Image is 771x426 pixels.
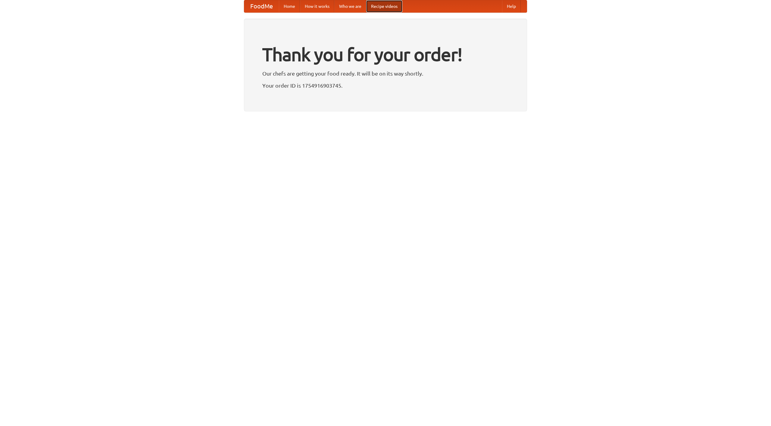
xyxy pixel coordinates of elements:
a: Recipe videos [366,0,402,12]
a: Who we are [334,0,366,12]
h1: Thank you for your order! [262,40,509,69]
a: Help [502,0,521,12]
a: FoodMe [244,0,279,12]
a: Home [279,0,300,12]
p: Your order ID is 1754916903745. [262,81,509,90]
p: Our chefs are getting your food ready. It will be on its way shortly. [262,69,509,78]
a: How it works [300,0,334,12]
